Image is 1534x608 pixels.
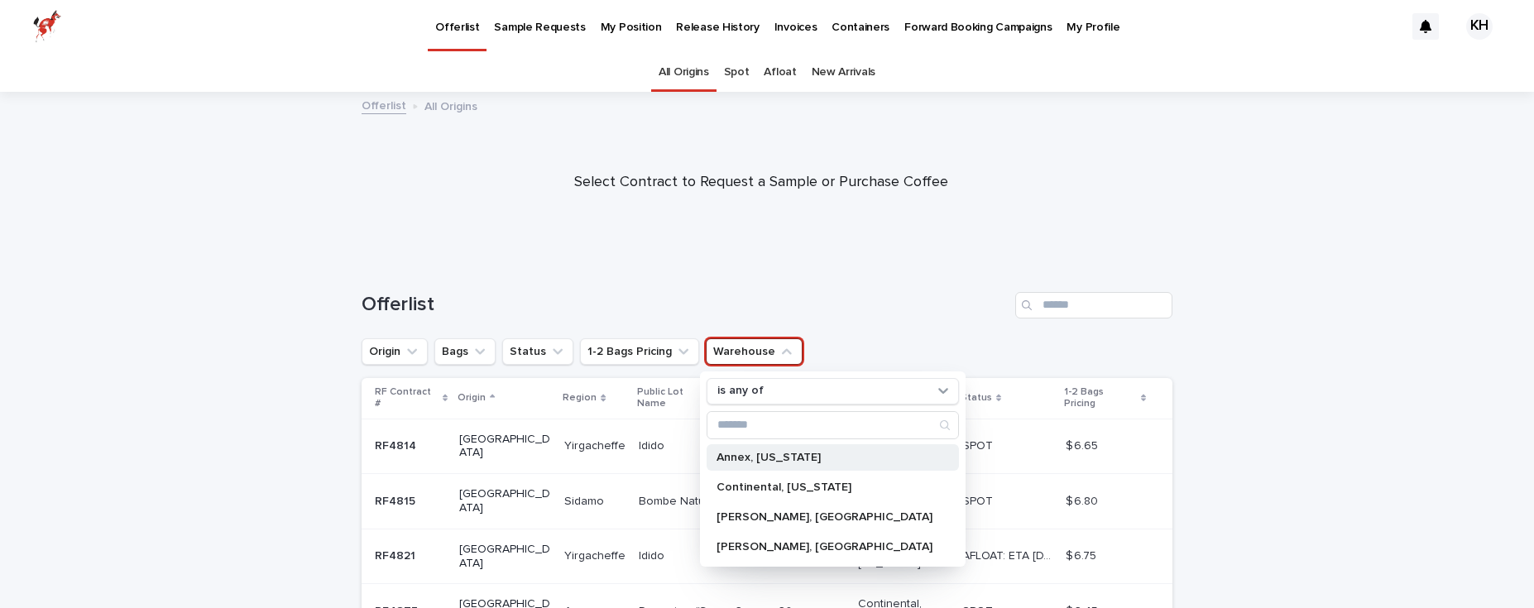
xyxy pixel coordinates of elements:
[459,433,551,461] p: [GEOGRAPHIC_DATA]
[717,452,932,463] p: Annex, [US_STATE]
[962,436,996,453] p: SPOT
[1066,546,1100,563] p: $ 6.75
[362,419,1172,474] tr: RF4814RF4814 [GEOGRAPHIC_DATA]YirgacheffeYirgacheffe IdidoIdido 88 6060 Continental, [US_STATE] S...
[502,338,573,365] button: Status
[564,546,629,563] p: Yirgacheffe
[962,546,1056,563] p: AFLOAT: ETA 09-27-2025
[724,53,750,92] a: Spot
[717,481,932,493] p: Continental, [US_STATE]
[717,511,932,523] p: [PERSON_NAME], [GEOGRAPHIC_DATA]
[639,546,668,563] p: Idido
[659,53,709,92] a: All Origins
[362,293,1009,317] h1: Offerlist
[424,96,477,114] p: All Origins
[375,383,439,414] p: RF Contract #
[1466,13,1493,40] div: KH
[717,541,932,553] p: [PERSON_NAME], [GEOGRAPHIC_DATA]
[962,491,996,509] p: SPOT
[764,53,796,92] a: Afloat
[375,436,419,453] p: RF4814
[1064,383,1136,414] p: 1-2 Bags Pricing
[375,491,419,509] p: RF4815
[639,491,721,509] p: Bombe Natural
[362,95,406,114] a: Offerlist
[706,338,803,365] button: Warehouse
[430,174,1092,192] p: Select Contract to Request a Sample or Purchase Coffee
[33,10,61,43] img: zttTXibQQrCfv9chImQE
[434,338,496,365] button: Bags
[362,474,1172,529] tr: RF4815RF4815 [GEOGRAPHIC_DATA]SidamoSidamo Bombe NaturalBombe Natural 55 6060 Continental, [US_ST...
[707,412,958,438] input: Search
[637,383,714,414] p: Public Lot Name
[1066,491,1101,509] p: $ 6.80
[564,491,607,509] p: Sidamo
[639,436,668,453] p: Idido
[459,487,551,515] p: [GEOGRAPHIC_DATA]
[580,338,699,365] button: 1-2 Bags Pricing
[1066,436,1101,453] p: $ 6.65
[458,389,486,407] p: Origin
[1015,292,1172,318] input: Search
[961,389,992,407] p: Status
[362,529,1172,584] tr: RF4821RF4821 [GEOGRAPHIC_DATA]YirgacheffeYirgacheffe IdidoIdido 6060 6060 Annex, [US_STATE] AFLOA...
[564,436,629,453] p: Yirgacheffe
[563,389,597,407] p: Region
[812,53,875,92] a: New Arrivals
[375,546,419,563] p: RF4821
[459,543,551,571] p: [GEOGRAPHIC_DATA]
[707,411,959,439] div: Search
[362,338,428,365] button: Origin
[717,384,764,398] p: is any of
